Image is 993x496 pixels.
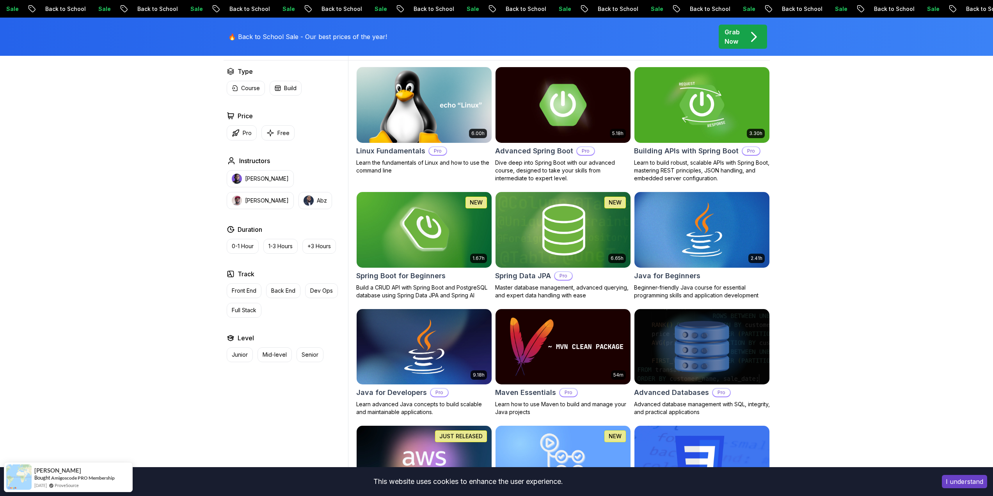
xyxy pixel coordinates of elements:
p: +3 Hours [307,242,331,250]
p: Pro [577,147,594,155]
a: Java for Beginners card2.41hJava for BeginnersBeginner-friendly Java course for essential program... [634,192,770,299]
p: Back to School [314,5,368,13]
h2: Level [238,333,254,343]
p: Sale [644,5,669,13]
p: 2.41h [751,255,762,261]
img: instructor img [232,196,242,206]
img: Java for Beginners card [634,192,769,268]
p: Master database management, advanced querying, and expert data handling with ease [495,284,631,299]
p: Pro [555,272,572,280]
h2: Advanced Spring Boot [495,146,573,156]
img: Spring Boot for Beginners card [357,192,492,268]
button: instructor img[PERSON_NAME] [227,170,294,187]
h2: Building APIs with Spring Boot [634,146,739,156]
h2: Linux Fundamentals [356,146,425,156]
button: Junior [227,347,253,362]
p: Pro [713,389,730,396]
span: [DATE] [34,482,47,489]
a: Linux Fundamentals card6.00hLinux FundamentalsProLearn the fundamentals of Linux and how to use t... [356,67,492,174]
button: Free [261,125,295,140]
h2: Price [238,111,253,121]
div: This website uses cookies to enhance the user experience. [6,473,930,490]
p: Sale [275,5,300,13]
p: Back to School [867,5,920,13]
p: [PERSON_NAME] [245,175,289,183]
span: Bought [34,475,50,481]
p: 54m [613,372,624,378]
p: Pro [429,147,446,155]
img: instructor img [304,196,314,206]
p: Sale [368,5,393,13]
a: Amigoscode PRO Membership [51,475,115,481]
button: instructor img[PERSON_NAME] [227,192,294,209]
img: Advanced Databases card [634,309,769,385]
button: Senior [297,347,323,362]
p: NEW [609,432,622,440]
h2: Duration [238,225,262,234]
button: Front End [227,283,261,298]
p: Course [241,84,260,92]
p: 1.67h [473,255,485,261]
p: Junior [232,351,248,359]
p: Pro [743,147,760,155]
button: Pro [227,125,257,140]
p: Learn how to use Maven to build and manage your Java projects [495,400,631,416]
p: 6.00h [471,130,485,137]
p: Back to School [499,5,552,13]
p: 🔥 Back to School Sale - Our best prices of the year! [228,32,387,41]
button: instructor imgAbz [298,192,332,209]
h2: Instructors [239,156,270,165]
button: Mid-level [258,347,292,362]
h2: Java for Developers [356,387,427,398]
p: Sale [91,5,116,13]
p: Sale [460,5,485,13]
p: Sale [736,5,761,13]
p: Sale [920,5,945,13]
p: Build a CRUD API with Spring Boot and PostgreSQL database using Spring Data JPA and Spring AI [356,284,492,299]
button: Build [270,81,302,96]
p: Senior [302,351,318,359]
p: Pro [431,389,448,396]
button: 1-3 Hours [263,239,298,254]
p: Sale [183,5,208,13]
span: [PERSON_NAME] [34,467,81,474]
p: Back to School [222,5,275,13]
a: Building APIs with Spring Boot card3.30hBuilding APIs with Spring BootProLearn to build robust, s... [634,67,770,182]
p: Grab Now [725,27,740,46]
a: ProveSource [55,482,79,489]
p: JUST RELEASED [439,432,483,440]
img: Building APIs with Spring Boot card [634,67,769,143]
p: Back to School [591,5,644,13]
p: [PERSON_NAME] [245,197,289,204]
h2: Spring Boot for Beginners [356,270,446,281]
button: Course [227,81,265,96]
h2: Track [238,269,254,279]
a: Advanced Spring Boot card5.18hAdvanced Spring BootProDive deep into Spring Boot with our advanced... [495,67,631,182]
p: Back to School [683,5,736,13]
button: +3 Hours [302,239,336,254]
p: Front End [232,287,256,295]
p: 5.18h [612,130,624,137]
p: Back to School [775,5,828,13]
p: NEW [609,199,622,206]
button: 0-1 Hour [227,239,259,254]
p: Learn to build robust, scalable APIs with Spring Boot, mastering REST principles, JSON handling, ... [634,159,770,182]
a: Spring Data JPA card6.65hNEWSpring Data JPAProMaster database management, advanced querying, and ... [495,192,631,299]
a: Advanced Databases cardAdvanced DatabasesProAdvanced database management with SQL, integrity, and... [634,309,770,416]
p: Dive deep into Spring Boot with our advanced course, designed to take your skills from intermedia... [495,159,631,182]
p: 3.30h [749,130,762,137]
p: Back to School [130,5,183,13]
button: Accept cookies [942,475,987,488]
p: Pro [560,389,577,396]
h2: Java for Beginners [634,270,700,281]
h2: Maven Essentials [495,387,556,398]
p: Mid-level [263,351,287,359]
p: 1-3 Hours [268,242,293,250]
p: Back to School [38,5,91,13]
img: Java for Developers card [357,309,492,385]
button: Dev Ops [305,283,338,298]
p: Back End [271,287,295,295]
p: Dev Ops [310,287,333,295]
p: Beginner-friendly Java course for essential programming skills and application development [634,284,770,299]
h2: Type [238,67,253,76]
